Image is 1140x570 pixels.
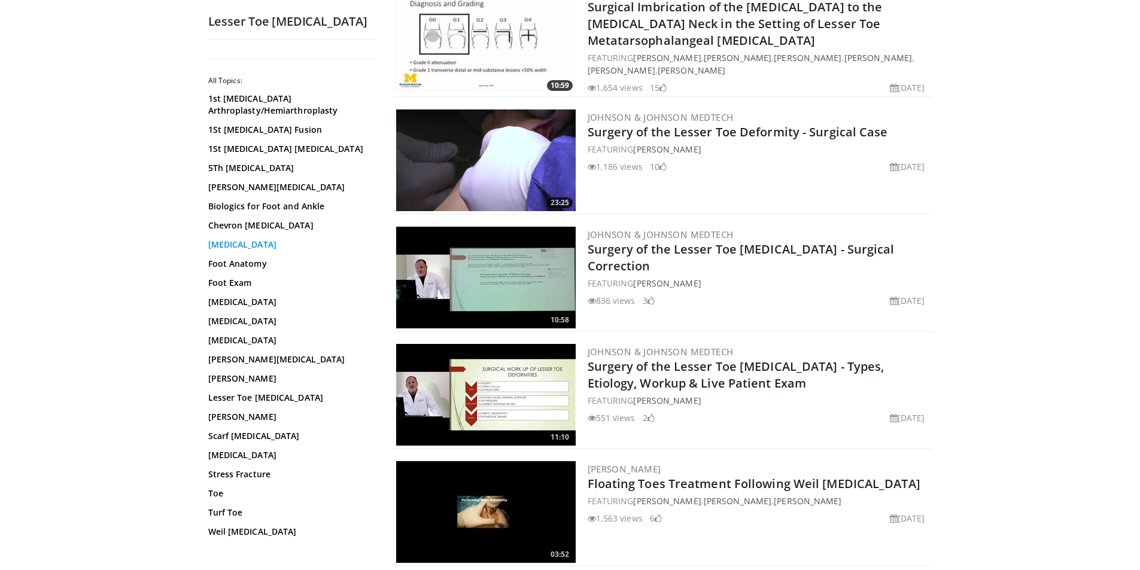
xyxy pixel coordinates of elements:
li: [DATE] [890,81,925,94]
a: 23:25 [396,109,576,211]
div: FEATURING [588,277,930,289]
span: 10:58 [547,315,573,325]
a: [PERSON_NAME] [208,373,370,385]
li: 3 [643,294,655,307]
div: FEATURING [588,394,930,407]
a: [PERSON_NAME] [704,495,771,507]
span: 10:59 [547,80,573,91]
a: Johnson & Johnson MedTech [588,228,734,240]
a: Stress Fracture [208,468,370,480]
a: [MEDICAL_DATA] [208,239,370,251]
a: 1St [MEDICAL_DATA] [MEDICAL_DATA] [208,143,370,155]
a: [PERSON_NAME] [704,52,771,63]
a: Weil [MEDICAL_DATA] [208,526,370,538]
a: Surgery of the Lesser Toe [MEDICAL_DATA] - Types, Etiology, Workup & Live Patient Exam [588,358,884,391]
li: 10 [650,160,667,173]
img: 876776f4-beff-48a2-8f2d-2485991dd7c7.300x170_q85_crop-smart_upscale.jpg [396,344,576,446]
div: FEATURING [588,143,930,156]
a: [PERSON_NAME] [774,495,841,507]
li: 6 [650,512,662,525]
a: 10:58 [396,227,576,328]
li: 836 views [588,294,636,307]
li: [DATE] [890,412,925,424]
img: 2ff6e8ae-8266-4f41-b0c4-0a30788aed14.300x170_q85_crop-smart_upscale.jpg [396,109,576,211]
div: FEATURING , , [588,495,930,507]
li: 1,563 views [588,512,643,525]
li: 2 [643,412,655,424]
a: Lesser Toe [MEDICAL_DATA] [208,392,370,404]
span: 23:25 [547,197,573,208]
a: [PERSON_NAME] [633,278,701,289]
a: 1st [MEDICAL_DATA] Arthroplasty/Hemiarthroplasty [208,93,370,117]
a: [MEDICAL_DATA] [208,449,370,461]
li: 15 [650,81,667,94]
a: [PERSON_NAME] [633,52,701,63]
a: Chevron [MEDICAL_DATA] [208,220,370,231]
a: Floating Toes Treatment Following Weil [MEDICAL_DATA] [588,475,920,492]
img: e8727479-caec-40c0-98c7-fd03fd20de59.300x170_q85_crop-smart_upscale.jpg [396,461,576,563]
a: [PERSON_NAME] [208,411,370,423]
img: 6f08180f-b22d-49dc-b8ab-ca48fe36f9dd.300x170_q85_crop-smart_upscale.jpg [396,227,576,328]
a: Johnson & Johnson MedTech [588,346,734,358]
a: Foot Anatomy [208,258,370,270]
a: Surgery of the Lesser Toe [MEDICAL_DATA] - Surgical Correction [588,241,895,274]
a: Scarf [MEDICAL_DATA] [208,430,370,442]
a: [PERSON_NAME] [633,495,701,507]
span: 11:10 [547,432,573,443]
a: [PERSON_NAME][MEDICAL_DATA] [208,353,370,365]
a: [MEDICAL_DATA] [208,315,370,327]
a: [PERSON_NAME] [588,65,655,76]
a: Biologics for Foot and Ankle [208,200,370,212]
a: [MEDICAL_DATA] [208,296,370,308]
a: Turf Toe [208,507,370,519]
li: [DATE] [890,294,925,307]
a: 5Th [MEDICAL_DATA] [208,162,370,174]
li: 1,186 views [588,160,643,173]
li: [DATE] [890,512,925,525]
a: Surgery of the Lesser Toe Deformity - Surgical Case [588,124,888,140]
li: 551 views [588,412,636,424]
a: [PERSON_NAME] [633,395,701,406]
a: [PERSON_NAME] [844,52,912,63]
span: 03:52 [547,549,573,560]
a: [PERSON_NAME] [588,463,661,475]
a: 11:10 [396,344,576,446]
a: 1St [MEDICAL_DATA] Fusion [208,124,370,136]
h2: Lesser Toe [MEDICAL_DATA] [208,14,376,29]
a: 03:52 [396,461,576,563]
div: FEATURING , , , , , [588,51,930,77]
a: Foot Exam [208,277,370,289]
a: [PERSON_NAME] [658,65,725,76]
a: Toe [208,487,370,499]
a: [MEDICAL_DATA] [208,334,370,346]
h2: All Topics: [208,76,373,86]
a: Johnson & Johnson MedTech [588,111,734,123]
a: [PERSON_NAME][MEDICAL_DATA] [208,181,370,193]
a: [PERSON_NAME] [633,144,701,155]
li: 1,654 views [588,81,643,94]
a: [PERSON_NAME] [774,52,841,63]
li: [DATE] [890,160,925,173]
